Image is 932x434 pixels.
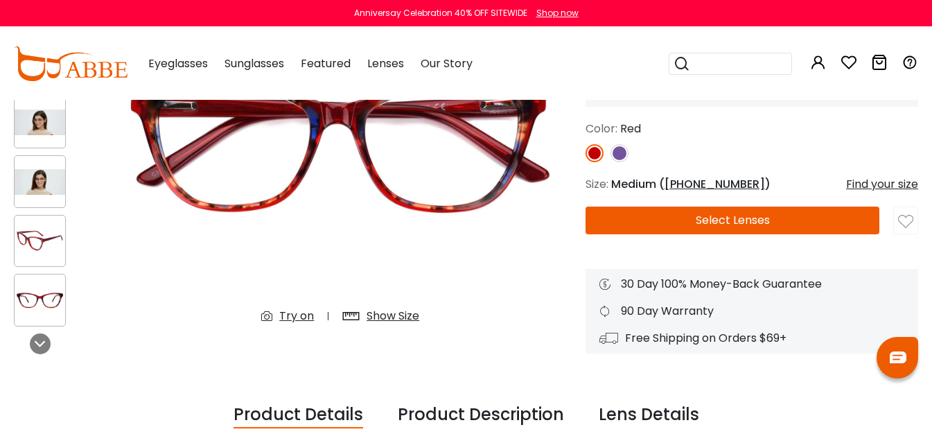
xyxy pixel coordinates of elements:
[599,276,904,293] div: 30 Day 100% Money-Back Guarantee
[225,55,284,71] span: Sunglasses
[367,308,419,324] div: Show Size
[301,55,351,71] span: Featured
[586,121,617,137] span: Color:
[536,7,579,19] div: Shop now
[599,303,904,320] div: 90 Day Warranty
[898,214,913,229] img: like
[611,176,771,192] span: Medium ( )
[14,46,128,81] img: abbeglasses.com
[15,110,65,135] img: Strauss Red Acetate Eyeglasses , UniversalBridgeFit Frames from ABBE Glasses
[367,55,404,71] span: Lenses
[148,55,208,71] span: Eyeglasses
[665,176,765,192] span: [PHONE_NUMBER]
[890,351,906,363] img: chat
[529,7,579,19] a: Shop now
[846,176,918,193] div: Find your size
[15,288,65,313] img: Strauss Red Acetate Eyeglasses , UniversalBridgeFit Frames from ABBE Glasses
[15,228,65,254] img: Strauss Red Acetate Eyeglasses , UniversalBridgeFit Frames from ABBE Glasses
[586,207,879,234] button: Select Lenses
[398,402,564,428] div: Product Description
[620,121,641,137] span: Red
[599,402,699,428] div: Lens Details
[586,176,608,192] span: Size:
[599,330,904,347] div: Free Shipping on Orders $69+
[421,55,473,71] span: Our Story
[234,402,363,428] div: Product Details
[279,308,314,324] div: Try on
[15,169,65,195] img: Strauss Red Acetate Eyeglasses , UniversalBridgeFit Frames from ABBE Glasses
[354,7,527,19] div: Anniversay Celebration 40% OFF SITEWIDE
